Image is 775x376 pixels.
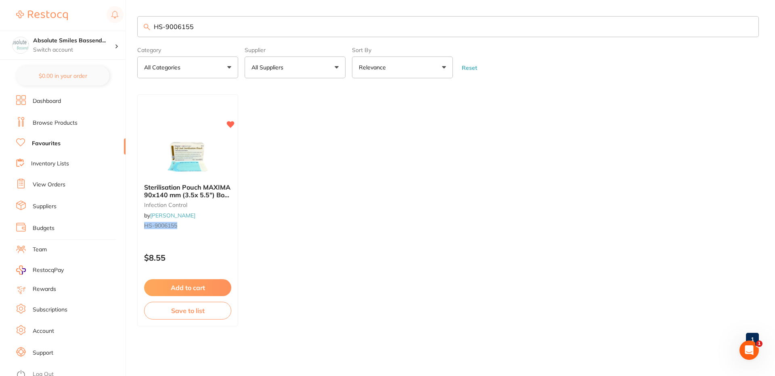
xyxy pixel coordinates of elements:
[144,183,230,206] span: Sterilisation Pouch MAXIMA 90x140 mm (3.5x 5.5") Box 200
[16,10,68,20] img: Restocq Logo
[756,340,762,347] span: 1
[137,16,759,37] input: Search Favourite Products
[33,306,67,314] a: Subscriptions
[245,56,346,78] button: All Suppliers
[144,63,184,71] p: All Categories
[33,349,53,357] a: Support
[144,302,231,320] button: Save to list
[32,140,61,148] a: Favourites
[13,37,29,53] img: Absolute Smiles Bassendean
[33,119,77,127] a: Browse Products
[137,47,238,53] label: Category
[33,224,54,232] a: Budgets
[33,285,56,293] a: Rewards
[359,63,389,71] p: Relevance
[251,63,287,71] p: All Suppliers
[16,66,109,86] button: $0.00 in your order
[16,265,26,275] img: RestocqPay
[245,47,346,53] label: Supplier
[352,56,453,78] button: Relevance
[459,64,480,71] button: Reset
[33,246,47,254] a: Team
[16,265,64,275] a: RestocqPay
[150,212,195,219] a: [PERSON_NAME]
[33,203,57,211] a: Suppliers
[161,137,214,177] img: Sterilisation Pouch MAXIMA 90x140 mm (3.5x 5.5") Box 200
[33,266,64,274] span: RestocqPay
[33,97,61,105] a: Dashboard
[144,212,195,219] span: by
[33,327,54,335] a: Account
[144,202,231,208] small: infection control
[144,184,231,198] b: Sterilisation Pouch MAXIMA 90x140 mm (3.5x 5.5") Box 200
[33,181,65,189] a: View Orders
[16,6,68,25] a: Restocq Logo
[739,340,759,360] iframe: Intercom live chat
[31,160,69,168] a: Inventory Lists
[33,46,115,54] p: Switch account
[746,331,759,347] a: 1
[352,47,453,53] label: Sort By
[144,279,231,296] button: Add to cart
[144,253,231,262] p: $8.55
[144,222,177,229] em: HS-9006155
[33,37,115,45] h4: Absolute Smiles Bassendean
[137,56,238,78] button: All Categories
